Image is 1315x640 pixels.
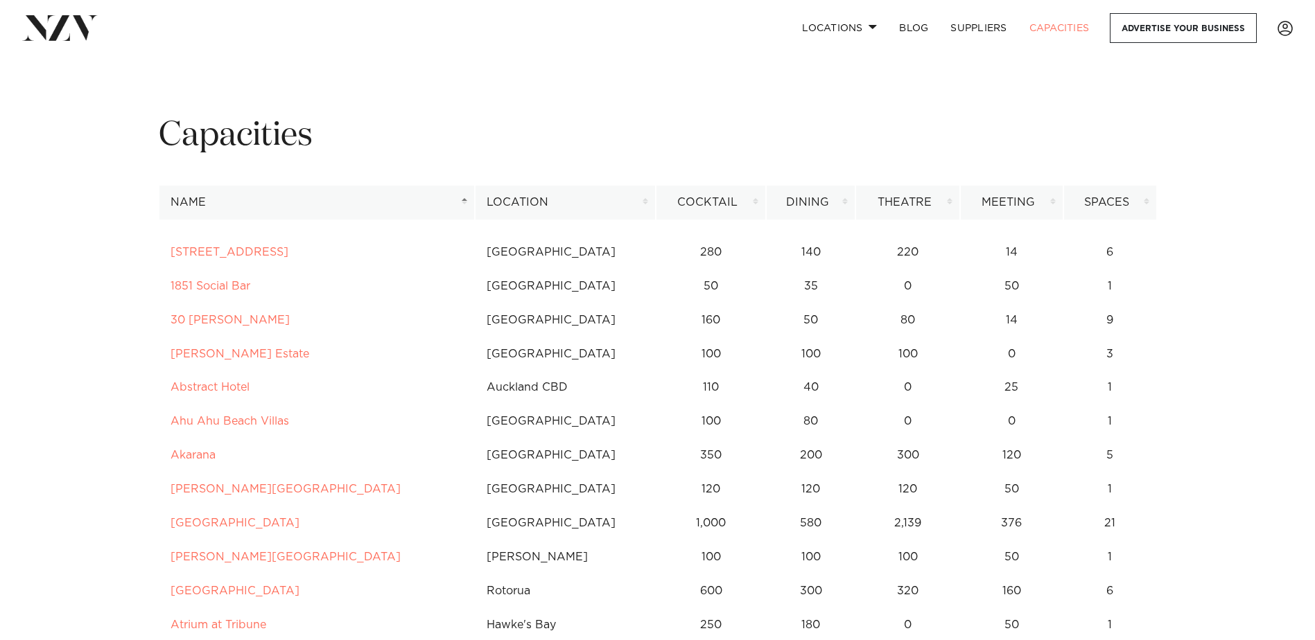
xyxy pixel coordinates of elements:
th: Theatre: activate to sort column ascending [855,186,960,220]
td: 376 [960,506,1063,540]
td: 300 [766,574,855,608]
td: 80 [766,405,855,438]
th: Cocktail: activate to sort column ascending [656,186,767,220]
td: 40 [766,371,855,405]
td: 1 [1063,269,1157,303]
td: [GEOGRAPHIC_DATA] [475,235,656,269]
td: [GEOGRAPHIC_DATA] [475,269,656,303]
td: 320 [855,574,960,608]
a: Advertise your business [1110,13,1257,43]
td: 600 [656,574,767,608]
a: [STREET_ADDRESS] [171,247,288,258]
td: 140 [766,235,855,269]
td: Auckland CBD [475,371,656,405]
a: Atrium at Tribune [171,619,266,630]
td: 3 [1063,337,1157,371]
td: 50 [960,540,1063,574]
td: 0 [855,371,960,405]
td: 50 [960,472,1063,506]
td: 220 [855,235,960,269]
a: Locations [791,13,888,43]
td: 0 [855,405,960,438]
td: 6 [1063,574,1157,608]
td: 120 [656,472,767,506]
td: 2,139 [855,506,960,540]
img: nzv-logo.png [22,15,98,40]
a: [GEOGRAPHIC_DATA] [171,517,299,528]
td: [GEOGRAPHIC_DATA] [475,337,656,371]
td: 0 [960,337,1063,371]
td: 100 [766,540,855,574]
a: 30 [PERSON_NAME] [171,314,290,326]
a: Capacities [1018,13,1101,43]
td: 300 [855,438,960,472]
a: SUPPLIERS [939,13,1018,43]
td: 100 [656,405,767,438]
a: Ahu Ahu Beach Villas [171,416,289,427]
a: Abstract Hotel [171,382,250,393]
td: 350 [656,438,767,472]
td: [GEOGRAPHIC_DATA] [475,506,656,540]
a: [GEOGRAPHIC_DATA] [171,585,299,596]
h1: Capacities [159,114,1157,158]
th: Spaces: activate to sort column ascending [1063,186,1157,220]
td: 0 [855,269,960,303]
td: 50 [656,269,767,303]
td: 110 [656,371,767,405]
td: 14 [960,235,1063,269]
td: 1,000 [656,506,767,540]
td: 100 [656,540,767,574]
td: 100 [855,540,960,574]
a: Akarana [171,450,216,461]
td: 100 [766,337,855,371]
a: [PERSON_NAME][GEOGRAPHIC_DATA] [171,483,401,495]
th: Dining: activate to sort column ascending [766,186,855,220]
td: 6 [1063,235,1157,269]
td: 50 [960,269,1063,303]
a: [PERSON_NAME][GEOGRAPHIC_DATA] [171,551,401,562]
td: 100 [656,337,767,371]
td: 1 [1063,371,1157,405]
th: Name: activate to sort column descending [159,186,475,220]
td: 1 [1063,540,1157,574]
td: 580 [766,506,855,540]
th: Location: activate to sort column ascending [475,186,656,220]
td: 80 [855,303,960,337]
td: 160 [656,303,767,337]
th: Meeting: activate to sort column ascending [960,186,1063,220]
td: 0 [960,405,1063,438]
td: 120 [960,438,1063,472]
td: 21 [1063,506,1157,540]
td: [GEOGRAPHIC_DATA] [475,438,656,472]
a: [PERSON_NAME] Estate [171,348,309,359]
td: [GEOGRAPHIC_DATA] [475,472,656,506]
td: 120 [855,472,960,506]
td: 14 [960,303,1063,337]
td: 1 [1063,472,1157,506]
td: [GEOGRAPHIC_DATA] [475,303,656,337]
td: 25 [960,371,1063,405]
td: 5 [1063,438,1157,472]
a: BLOG [888,13,939,43]
td: 160 [960,574,1063,608]
a: 1851 Social Bar [171,281,250,292]
td: 280 [656,235,767,269]
td: 120 [766,472,855,506]
td: 1 [1063,405,1157,438]
td: Rotorua [475,574,656,608]
td: [PERSON_NAME] [475,540,656,574]
td: 50 [766,303,855,337]
td: 200 [766,438,855,472]
td: [GEOGRAPHIC_DATA] [475,405,656,438]
td: 9 [1063,303,1157,337]
td: 100 [855,337,960,371]
td: 35 [766,269,855,303]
